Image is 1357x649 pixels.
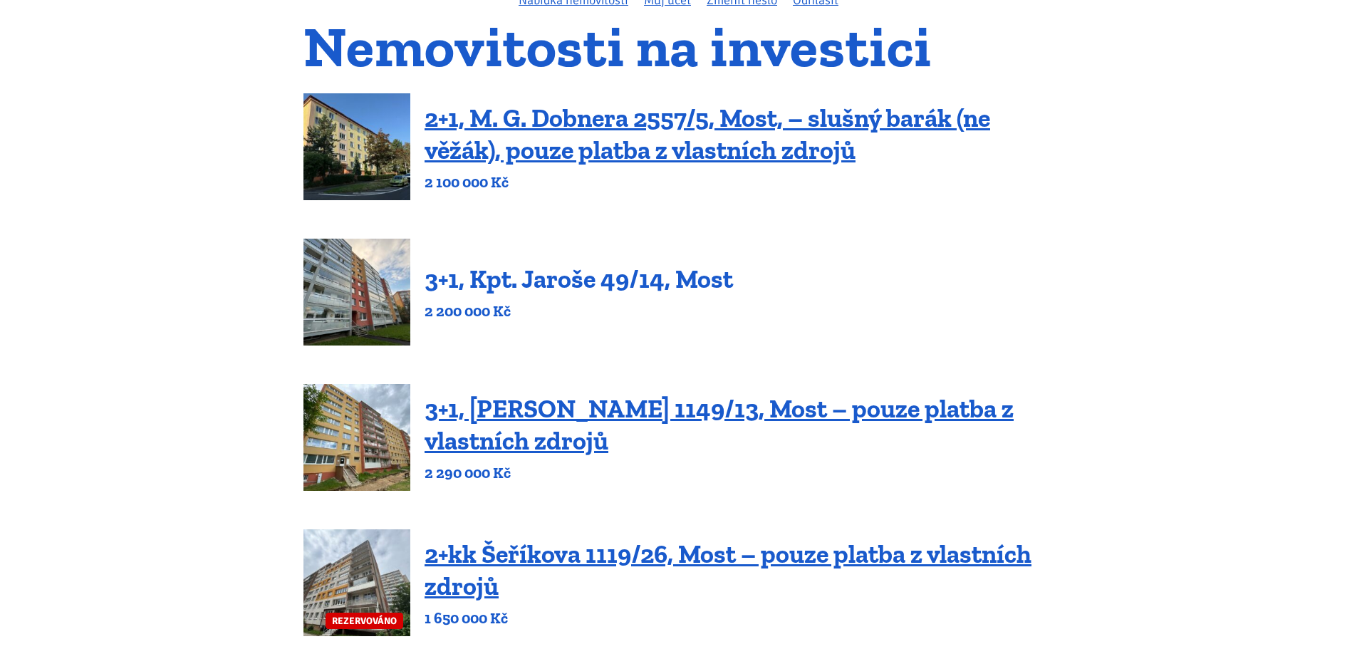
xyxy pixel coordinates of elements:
p: 1 650 000 Kč [425,608,1054,628]
span: REZERVOVÁNO [326,613,403,629]
a: 2+kk Šeříkova 1119/26, Most – pouze platba z vlastních zdrojů [425,539,1031,601]
h1: Nemovitosti na investici [303,23,1054,71]
a: 2+1, M. G. Dobnera 2557/5, Most, – slušný barák (ne věžák), pouze platba z vlastních zdrojů [425,103,990,165]
a: 3+1, [PERSON_NAME] 1149/13, Most – pouze platba z vlastních zdrojů [425,393,1014,456]
a: 3+1, Kpt. Jaroše 49/14, Most [425,264,733,294]
p: 2 290 000 Kč [425,463,1054,483]
a: REZERVOVÁNO [303,529,410,636]
p: 2 100 000 Kč [425,172,1054,192]
p: 2 200 000 Kč [425,301,733,321]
